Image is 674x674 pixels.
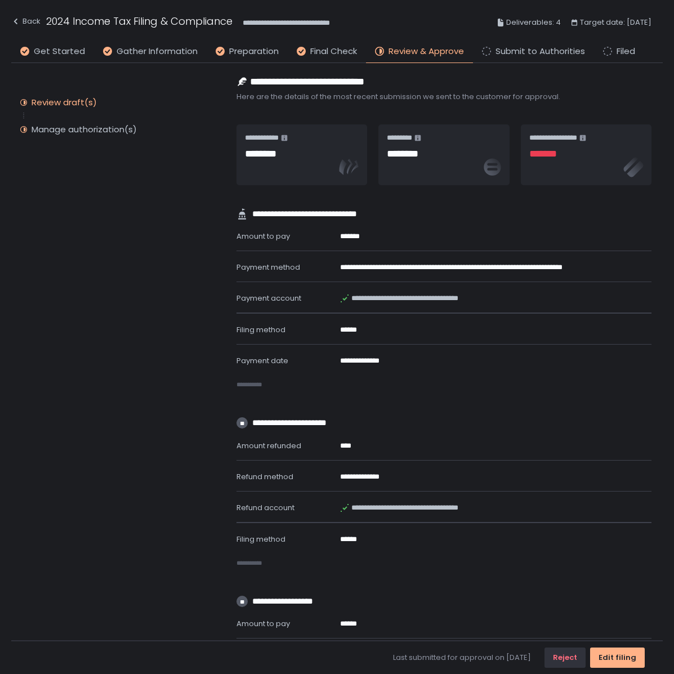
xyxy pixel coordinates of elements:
[117,45,198,58] span: Gather Information
[236,92,651,102] span: Here are the details of the most recent submission we sent to the customer for approval.
[34,45,85,58] span: Get Started
[236,231,290,242] span: Amount to pay
[599,653,636,663] div: Edit filing
[236,324,285,335] span: Filing method
[544,648,586,668] button: Reject
[32,124,137,135] div: Manage authorization(s)
[229,45,279,58] span: Preparation
[617,45,635,58] span: Filed
[236,471,293,482] span: Refund method
[236,262,300,273] span: Payment method
[506,16,561,29] span: Deliverables: 4
[580,16,651,29] span: Target date: [DATE]
[236,534,285,544] span: Filing method
[236,618,290,629] span: Amount to pay
[32,97,97,108] div: Review draft(s)
[496,45,585,58] span: Submit to Authorities
[310,45,357,58] span: Final Check
[236,502,294,513] span: Refund account
[236,440,301,451] span: Amount refunded
[11,15,41,28] div: Back
[11,14,41,32] button: Back
[46,14,233,29] h1: 2024 Income Tax Filing & Compliance
[236,293,301,303] span: Payment account
[236,355,288,366] span: Payment date
[590,648,645,668] button: Edit filing
[553,653,577,663] div: Reject
[389,45,464,58] span: Review & Approve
